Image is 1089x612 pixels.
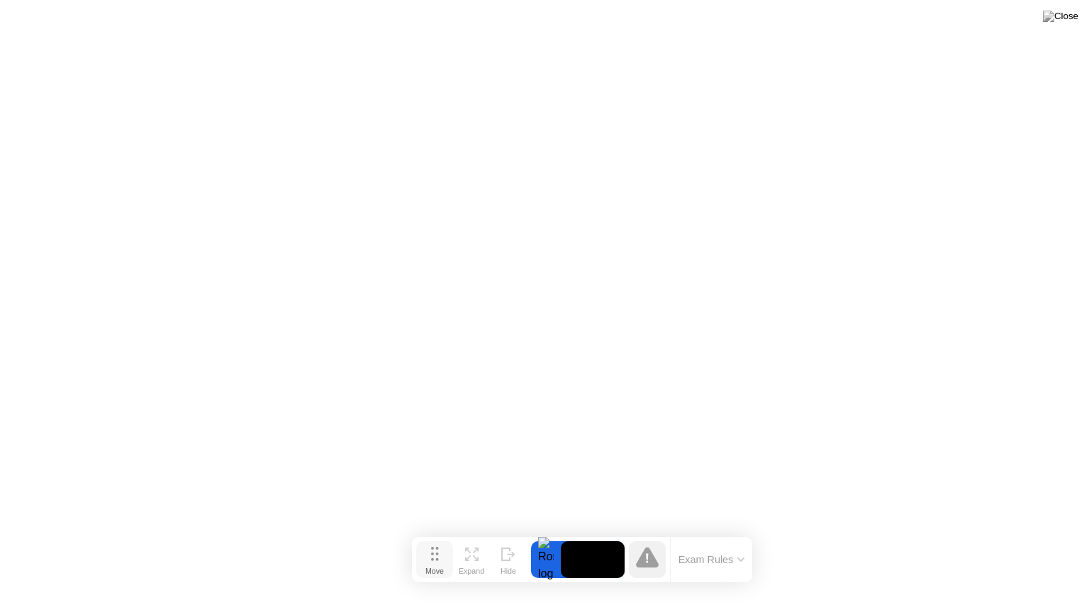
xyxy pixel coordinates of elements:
[453,541,490,578] button: Expand
[416,541,453,578] button: Move
[501,567,516,575] div: Hide
[674,553,749,566] button: Exam Rules
[490,541,527,578] button: Hide
[425,567,444,575] div: Move
[459,567,484,575] div: Expand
